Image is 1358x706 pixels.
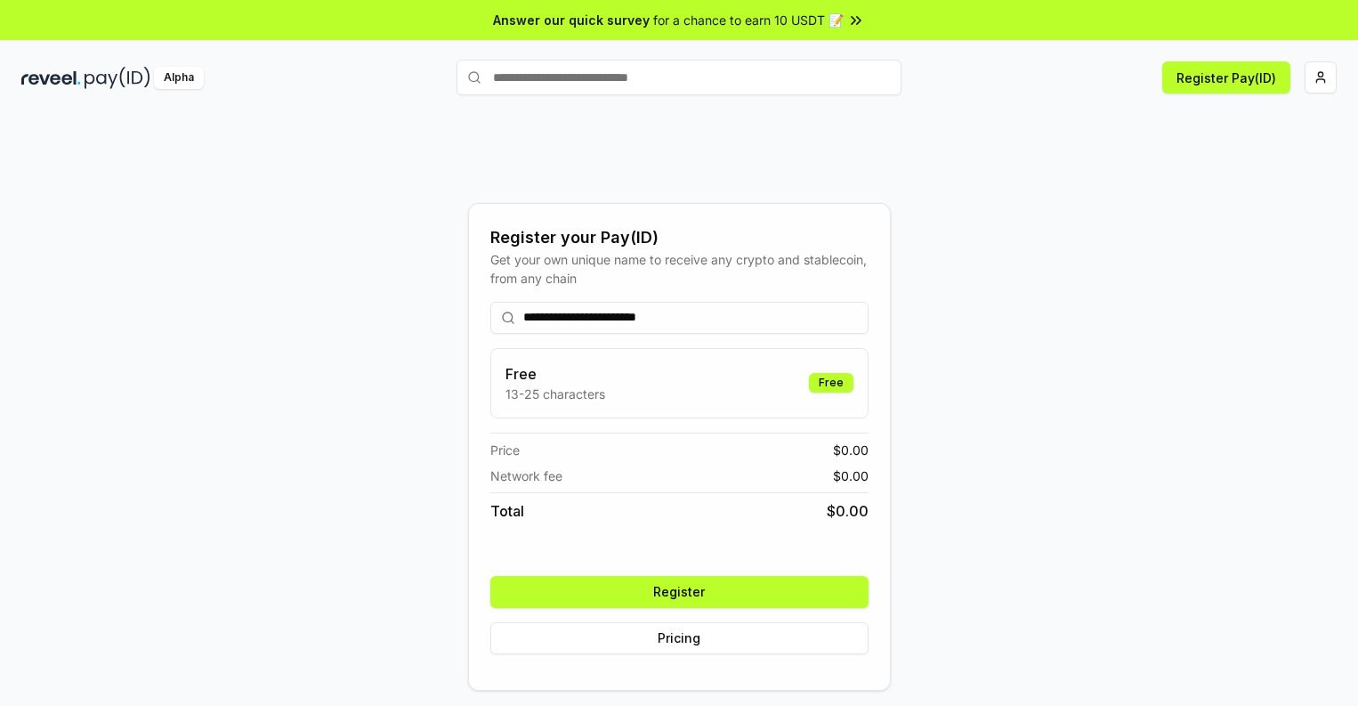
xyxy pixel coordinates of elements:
[493,11,650,29] span: Answer our quick survey
[490,622,869,654] button: Pricing
[490,500,524,522] span: Total
[490,250,869,288] div: Get your own unique name to receive any crypto and stablecoin, from any chain
[809,373,853,393] div: Free
[505,363,605,385] h3: Free
[653,11,844,29] span: for a chance to earn 10 USDT 📝
[490,467,562,485] span: Network fee
[833,467,869,485] span: $ 0.00
[21,67,81,89] img: reveel_dark
[154,67,204,89] div: Alpha
[490,441,520,459] span: Price
[505,385,605,403] p: 13-25 characters
[85,67,150,89] img: pay_id
[1162,61,1290,93] button: Register Pay(ID)
[490,576,869,608] button: Register
[833,441,869,459] span: $ 0.00
[490,225,869,250] div: Register your Pay(ID)
[827,500,869,522] span: $ 0.00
